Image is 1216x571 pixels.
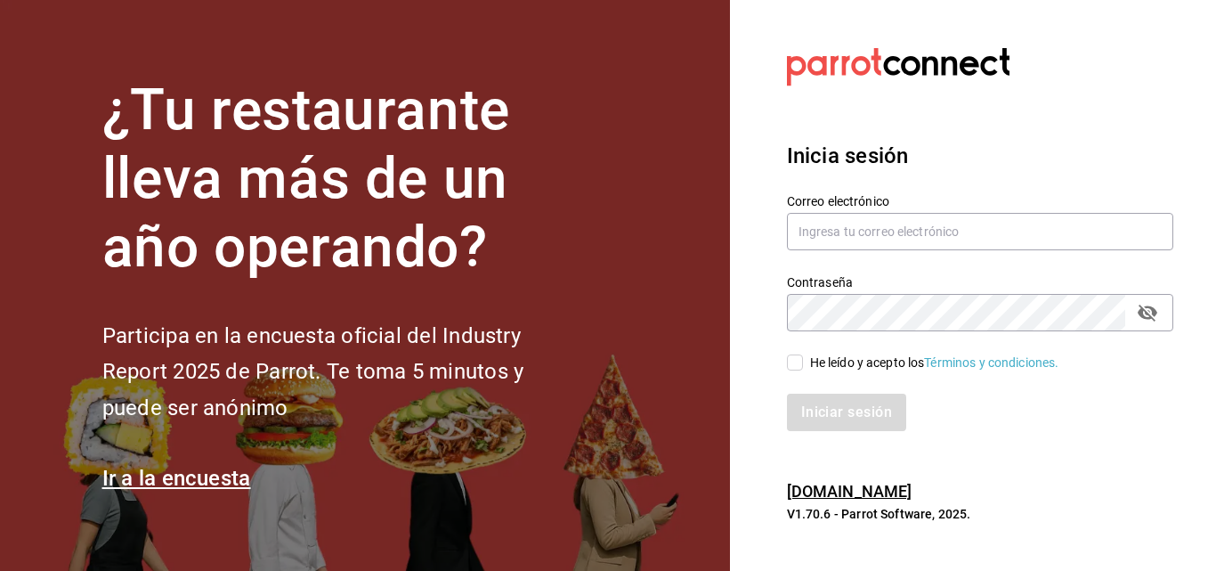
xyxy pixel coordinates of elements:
div: He leído y acepto los [810,354,1059,372]
h3: Inicia sesión [787,140,1173,172]
label: Correo electrónico [787,195,1173,208]
label: Contraseña [787,276,1173,289]
a: Ir a la encuesta [102,466,251,491]
button: passwordField [1132,298,1163,328]
p: V1.70.6 - Parrot Software, 2025. [787,505,1173,523]
h1: ¿Tu restaurante lleva más de un año operando? [102,77,583,281]
h2: Participa en la encuesta oficial del Industry Report 2025 de Parrot. Te toma 5 minutos y puede se... [102,318,583,427]
input: Ingresa tu correo electrónico [787,213,1173,250]
a: [DOMAIN_NAME] [787,482,912,501]
a: Términos y condiciones. [924,355,1058,370]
